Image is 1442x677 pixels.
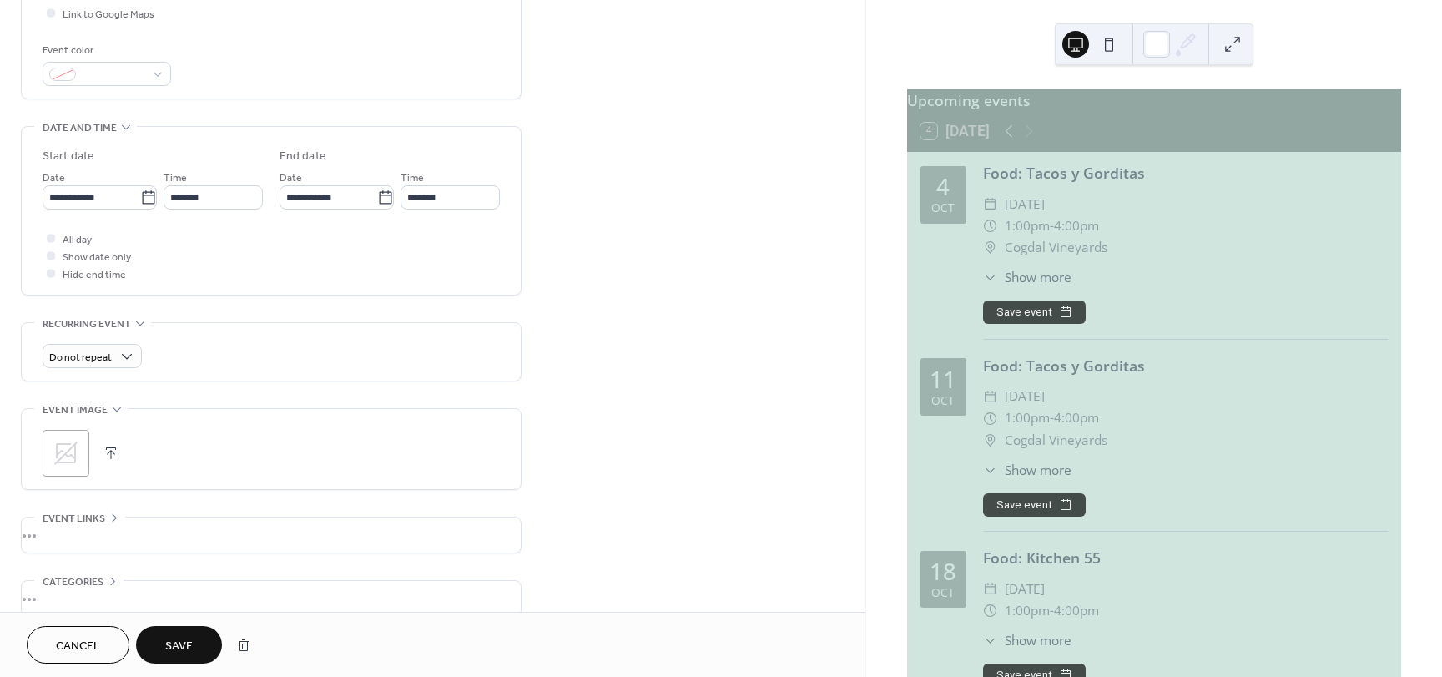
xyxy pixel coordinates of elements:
button: ​Show more [983,631,1071,650]
div: Oct [931,587,955,599]
span: Categories [43,573,103,591]
span: Save [165,638,193,655]
div: ​ [983,194,998,215]
span: - [1050,600,1054,622]
span: 4:00pm [1054,600,1099,622]
span: Cancel [56,638,100,655]
div: 18 [930,560,956,584]
span: Recurring event [43,316,131,333]
button: Save [136,626,222,664]
div: ​ [983,578,998,600]
div: Event color [43,42,168,59]
span: - [1050,215,1054,237]
span: Hide end time [63,266,126,284]
span: Date [43,169,65,187]
div: Oct [931,395,955,407]
div: ​ [983,386,998,407]
button: Cancel [27,626,129,664]
span: Show more [1005,461,1071,480]
button: Save event [983,301,1086,324]
div: Start date [43,148,94,165]
div: Food: Tacos y Gorditas [983,162,1388,184]
span: Cogdal Vineyards [1005,430,1107,452]
div: ​ [983,268,998,287]
div: 4 [936,175,950,199]
div: Food: Kitchen 55 [983,547,1388,568]
span: 1:00pm [1005,215,1050,237]
div: ••• [22,518,521,553]
span: Event links [43,510,105,528]
div: End date [280,148,326,165]
div: ••• [22,581,521,616]
div: ​ [983,430,998,452]
span: Show more [1005,631,1071,650]
span: Time [401,169,424,187]
div: Upcoming events [907,89,1401,111]
span: Do not repeat [49,348,112,367]
span: 4:00pm [1054,407,1099,429]
span: Event image [43,402,108,419]
span: [DATE] [1005,386,1045,407]
div: ​ [983,215,998,237]
div: 11 [930,368,956,392]
div: ​ [983,631,998,650]
div: Oct [931,202,955,214]
span: Time [164,169,187,187]
div: ​ [983,407,998,429]
span: Date and time [43,119,117,137]
span: All day [63,231,92,249]
span: 1:00pm [1005,600,1050,622]
span: Show more [1005,268,1071,287]
span: - [1050,407,1054,429]
div: ; [43,430,89,477]
button: Save event [983,493,1086,517]
span: [DATE] [1005,578,1045,600]
div: ​ [983,600,998,622]
button: ​Show more [983,268,1071,287]
div: ​ [983,461,998,480]
div: Food: Tacos y Gorditas [983,355,1388,376]
span: Cogdal Vineyards [1005,237,1107,259]
span: [DATE] [1005,194,1045,215]
span: Link to Google Maps [63,6,154,23]
button: ​Show more [983,461,1071,480]
span: Date [280,169,302,187]
span: Show date only [63,249,131,266]
div: ​ [983,237,998,259]
span: 4:00pm [1054,215,1099,237]
span: 1:00pm [1005,407,1050,429]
